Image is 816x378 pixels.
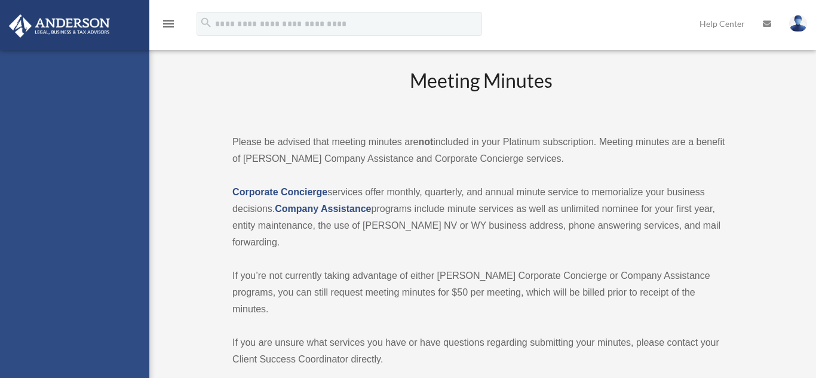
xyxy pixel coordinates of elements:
a: menu [161,21,176,31]
i: search [200,16,213,29]
img: Anderson Advisors Platinum Portal [5,14,113,38]
a: Corporate Concierge [232,187,327,197]
p: Please be advised that meeting minutes are included in your Platinum subscription. Meeting minute... [232,134,730,167]
p: services offer monthly, quarterly, and annual minute service to memorialize your business decisio... [232,184,730,251]
p: If you are unsure what services you have or have questions regarding submitting your minutes, ple... [232,334,730,368]
i: menu [161,17,176,31]
h2: Meeting Minutes [232,67,730,117]
img: User Pic [789,15,807,32]
strong: not [418,137,433,147]
p: If you’re not currently taking advantage of either [PERSON_NAME] Corporate Concierge or Company A... [232,268,730,318]
a: Company Assistance [275,204,371,214]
